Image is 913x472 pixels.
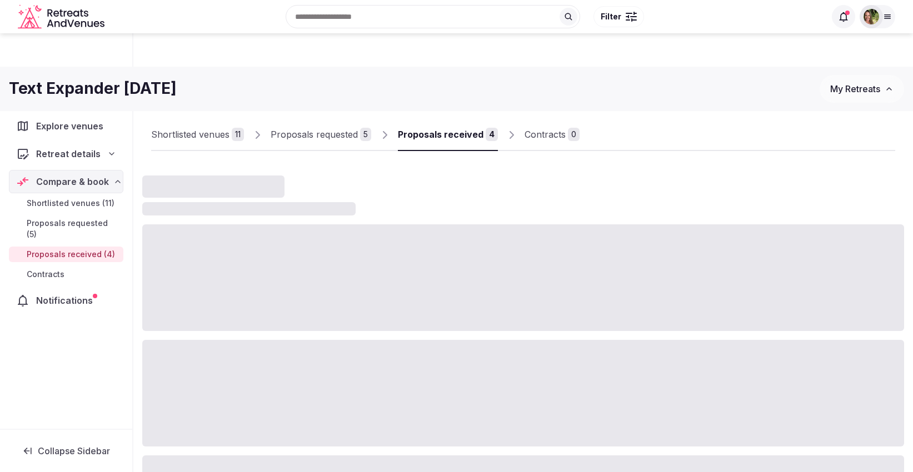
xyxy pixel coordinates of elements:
[568,128,580,141] div: 0
[601,11,621,22] span: Filter
[864,9,879,24] img: Shay Tippie
[271,119,371,151] a: Proposals requested5
[18,4,107,29] svg: Retreats and Venues company logo
[9,289,123,312] a: Notifications
[18,4,107,29] a: Visit the homepage
[27,198,114,209] span: Shortlisted venues (11)
[9,215,123,242] a: Proposals requested (5)
[151,128,230,141] div: Shortlisted venues
[360,128,371,141] div: 5
[398,119,498,151] a: Proposals received4
[398,128,483,141] div: Proposals received
[525,128,566,141] div: Contracts
[27,269,64,280] span: Contracts
[9,114,123,138] a: Explore venues
[27,249,115,260] span: Proposals received (4)
[271,128,358,141] div: Proposals requested
[38,445,110,456] span: Collapse Sidebar
[525,119,580,151] a: Contracts0
[830,83,880,94] span: My Retreats
[151,119,244,151] a: Shortlisted venues11
[593,6,644,27] button: Filter
[232,128,244,141] div: 11
[9,78,177,99] h1: Text Expander [DATE]
[9,195,123,211] a: Shortlisted venues (11)
[9,247,123,262] a: Proposals received (4)
[9,267,123,282] a: Contracts
[486,128,498,141] div: 4
[27,218,119,240] span: Proposals requested (5)
[36,294,97,307] span: Notifications
[9,439,123,463] button: Collapse Sidebar
[36,175,109,188] span: Compare & book
[36,147,101,160] span: Retreat details
[36,119,108,133] span: Explore venues
[820,75,904,103] button: My Retreats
